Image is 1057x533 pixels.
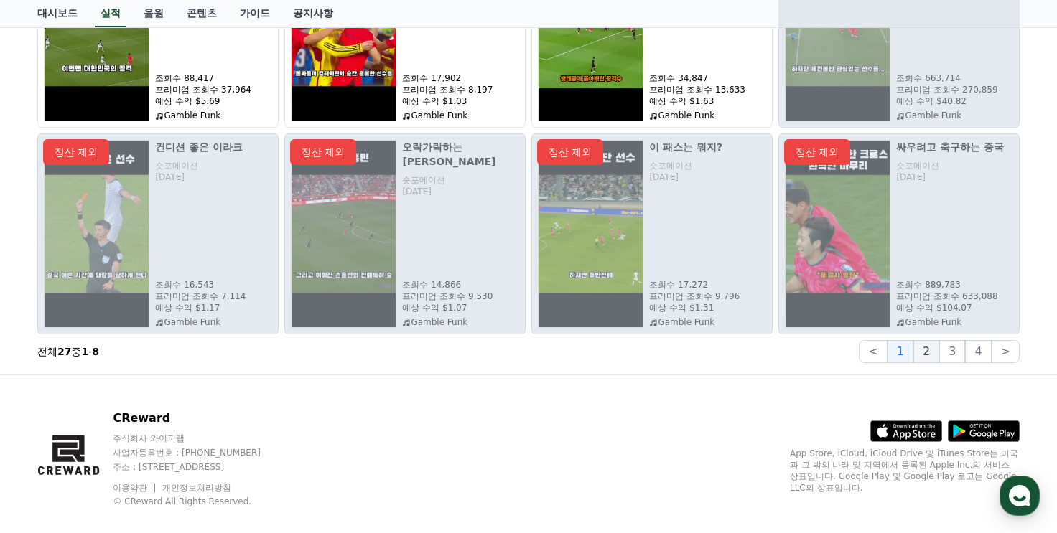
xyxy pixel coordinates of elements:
a: 홈 [4,414,95,450]
button: 2 [913,340,939,363]
p: 정산 제외 [43,139,109,165]
p: CReward [113,410,288,427]
span: 대화 [131,436,149,448]
p: 정산 제외 [784,139,850,165]
p: 주식회사 와이피랩 [113,433,288,444]
p: Gamble Funk [155,110,272,121]
button: > [992,340,1020,363]
p: 주소 : [STREET_ADDRESS] [113,461,288,473]
p: 예상 수익 $1.63 [649,95,766,107]
p: 정산 제외 [537,139,603,165]
button: 1 [888,340,913,363]
p: 전체 중 - [37,344,99,359]
p: App Store, iCloud, iCloud Drive 및 iTunes Store는 미국과 그 밖의 나라 및 지역에서 등록된 Apple Inc.의 서비스 상표입니다. Goo... [790,448,1020,494]
p: Gamble Funk [402,110,519,121]
strong: 1 [81,346,88,357]
p: 프리미엄 조회수 8,197 [402,84,519,95]
p: 정산 제외 [290,139,356,165]
strong: 8 [92,346,99,357]
p: 조회수 34,847 [649,72,766,84]
a: 이용약관 [113,483,158,493]
p: 예상 수익 $5.69 [155,95,272,107]
span: 홈 [45,435,54,447]
p: 예상 수익 $1.03 [402,95,519,107]
p: 프리미엄 조회수 13,633 [649,84,766,95]
button: < [859,340,887,363]
p: 조회수 88,417 [155,72,272,84]
p: 프리미엄 조회수 37,964 [155,84,272,95]
p: 사업자등록번호 : [PHONE_NUMBER] [113,447,288,458]
p: Gamble Funk [649,110,766,121]
button: 4 [965,340,991,363]
a: 설정 [185,414,276,450]
button: 3 [939,340,965,363]
a: 개인정보처리방침 [162,483,231,493]
a: 대화 [95,414,185,450]
strong: 27 [57,346,71,357]
p: 조회수 17,902 [402,72,519,84]
span: 설정 [222,435,239,447]
p: © CReward All Rights Reserved. [113,496,288,507]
